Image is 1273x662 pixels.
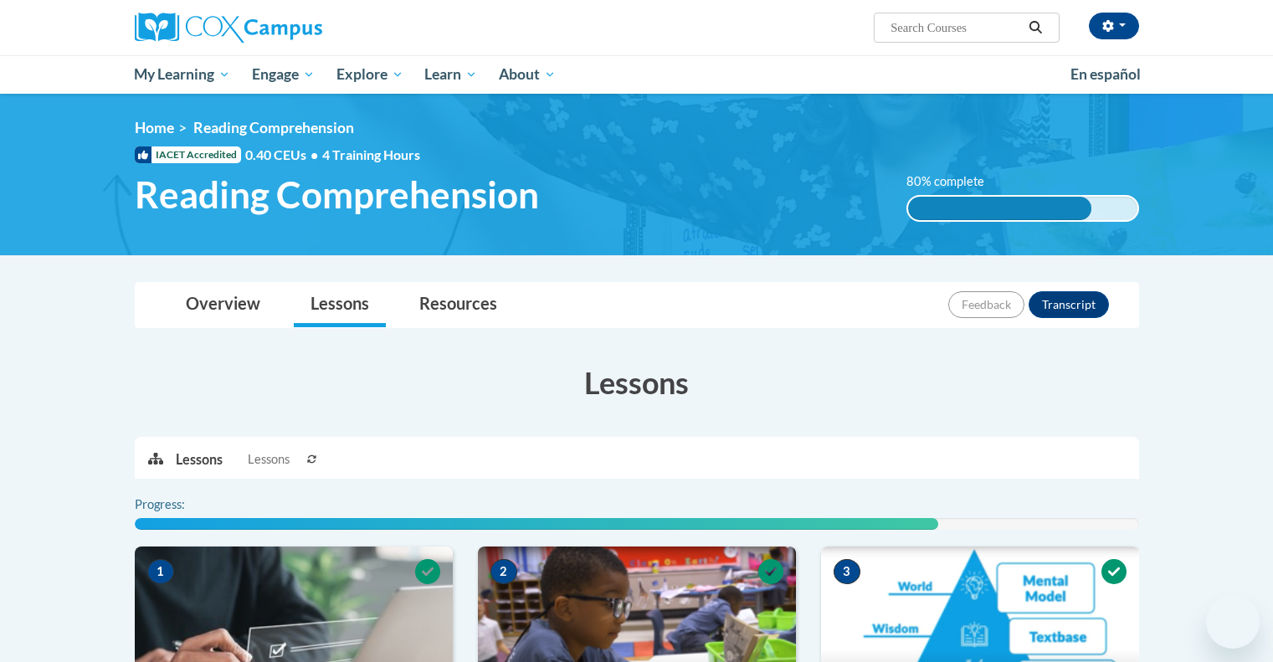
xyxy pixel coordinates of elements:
span: IACET Accredited [135,146,241,163]
span: Learn [424,64,477,85]
a: Cox Campus [135,13,453,43]
span: 0.40 CEUs [245,146,322,164]
span: 1 [147,559,174,584]
a: Lessons [294,283,386,327]
span: My Learning [134,64,230,85]
div: 80% complete [908,197,1091,220]
p: Lessons [176,450,223,469]
label: Progress: [135,495,231,514]
a: Explore [326,55,414,94]
a: Engage [241,55,326,94]
span: 4 Training Hours [322,146,420,162]
span: 2 [490,559,517,584]
span: Engage [252,64,315,85]
button: Account Settings [1089,13,1139,39]
div: Main menu [110,55,1164,94]
span: Lessons [248,450,290,469]
span: En español [1070,65,1141,83]
img: Cox Campus [135,13,322,43]
a: Resources [403,283,514,327]
a: Home [135,119,174,136]
span: About [499,64,556,85]
span: Reading Comprehension [135,172,539,217]
input: Search Courses [889,18,1023,38]
span: • [311,146,318,162]
a: Learn [413,55,488,94]
h3: Lessons [135,362,1139,403]
span: 3 [834,559,860,584]
iframe: Button to launch messaging window [1206,595,1260,649]
a: En español [1060,57,1152,92]
span: Explore [336,64,403,85]
a: Overview [169,283,277,327]
button: Search [1023,18,1048,38]
span: Reading Comprehension [193,119,354,136]
label: 80% complete [906,172,1003,191]
a: About [488,55,567,94]
button: Transcript [1029,291,1109,318]
a: My Learning [124,55,242,94]
button: Feedback [948,291,1024,318]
